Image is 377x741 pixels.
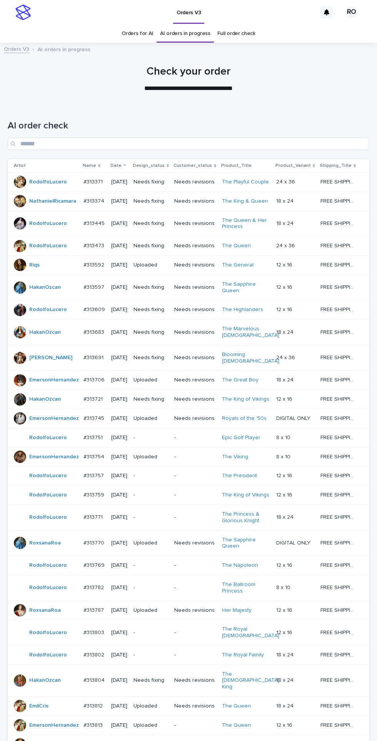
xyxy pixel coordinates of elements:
p: DIGITAL ONLY [276,538,312,546]
p: - [133,514,168,521]
p: #313769 [83,561,106,569]
p: Needs fixing [133,396,168,403]
p: - [174,562,215,569]
p: #313782 [83,583,105,591]
p: #313597 [83,283,106,291]
p: [DATE] [111,514,127,521]
p: FREE SHIPPING - preview in 1-2 business days, after your approval delivery will take 5-10 b.d. [320,538,359,546]
a: The General [222,262,254,268]
p: Date [110,162,122,170]
a: RodolfoLucero [29,435,67,441]
p: Needs fixing [133,306,168,313]
a: HakanOzcan [29,396,61,403]
a: The Princess & Glorious Knight [222,511,270,524]
a: The President [222,473,257,479]
tr: EmersonHernandez #313706#313706 [DATE]UploadedNeeds revisionsThe Great Boy 18 x 2418 x 24 FREE SH... [8,371,369,390]
p: FREE SHIPPING - preview in 1-2 business days, after your approval delivery will take 5-10 b.d. [320,241,359,249]
p: Product_Title [221,162,252,170]
p: Uploaded [133,262,168,268]
p: FREE SHIPPING - preview in 1-2 business days, after your approval delivery will take 5-10 b.d. [320,433,359,441]
p: #313691 [83,353,105,361]
a: The Queen & Her Princess [222,217,270,230]
p: - [174,722,215,729]
tr: RodolfoLucero #313473#313473 [DATE]Needs fixingNeeds revisionsThe Queen 24 x 3624 x 36 FREE SHIPP... [8,236,369,256]
a: The Queen [222,722,251,729]
a: RoxsanaRoa [29,607,61,614]
p: FREE SHIPPING - preview in 1-2 business days, after your approval delivery will take 5-10 b.d. [320,328,359,336]
p: 12 x 16 [276,606,294,614]
p: 12 x 16 [276,490,294,498]
p: [DATE] [111,629,127,636]
tr: HakanOzcan #313597#313597 [DATE]Needs fixingNeeds revisionsThe Sapphire Queen 12 x 1612 x 16 FREE... [8,275,369,300]
p: Needs fixing [133,284,168,291]
p: FREE SHIPPING - preview in 1-2 business days, after your approval delivery will take 5-10 b.d. [320,490,359,498]
tr: RoxsanaRoa #313787#313787 [DATE]UploadedNeeds revisionsHer Majesty 12 x 1612 x 16 FREE SHIPPING -... [8,601,369,620]
p: [DATE] [111,454,127,460]
p: #313759 [83,490,106,498]
tr: RodolfoLucero #313803#313803 [DATE]--The Royal [DEMOGRAPHIC_DATA] 12 x 1612 x 16 FREE SHIPPING - ... [8,620,369,646]
p: #313771 [83,513,104,521]
p: - [133,562,168,569]
p: - [174,584,215,591]
p: #313803 [83,628,106,636]
a: EmersonHernandez [29,377,79,383]
a: RodolfoLucero [29,584,67,591]
tr: RodolfoLucero #313445#313445 [DATE]Needs fixingNeeds revisionsThe Queen & Her Princess 18 x 2418 ... [8,211,369,236]
tr: Riqs #313592#313592 [DATE]UploadedNeeds revisionsThe General 12 x 1612 x 16 FREE SHIPPING - previ... [8,255,369,275]
p: - [174,473,215,479]
p: 12 x 16 [276,283,294,291]
p: FREE SHIPPING - preview in 1-2 business days, after your approval delivery will take 5-10 b.d. [320,721,359,729]
p: FREE SHIPPING - preview in 1-2 business days, after your approval delivery will take 5-10 b.d. [320,375,359,383]
tr: RodolfoLucero #313802#313802 [DATE]--The Royal Family 18 x 2418 x 24 FREE SHIPPING - preview in 1... [8,645,369,664]
p: Needs fixing [133,243,168,249]
p: [DATE] [111,652,127,658]
p: 12 x 16 [276,628,294,636]
tr: EmersonHernandez #313745#313745 [DATE]UploadedNeeds revisionsRoyals of the '50s DIGITAL ONLYDIGIT... [8,409,369,428]
p: FREE SHIPPING - preview in 1-2 business days, after your approval delivery will take 5-10 b.d. [320,283,359,291]
a: RoxsanaRoa [29,540,61,546]
a: RodolfoLucero [29,306,67,313]
p: #313804 [83,676,106,684]
p: [DATE] [111,722,127,729]
p: 8 x 10 [276,452,292,460]
a: RodolfoLucero [29,652,67,658]
p: 12 x 16 [276,471,294,479]
p: Needs revisions [174,607,215,614]
tr: RodolfoLucero #313371#313371 [DATE]Needs fixingNeeds revisionsThe Playful Couple 24 x 3624 x 36 F... [8,172,369,191]
tr: RodolfoLucero #313769#313769 [DATE]--The Napoleon 12 x 1612 x 16 FREE SHIPPING - preview in 1-2 b... [8,556,369,575]
tr: EmilCris #313812#313812 [DATE]UploadedNeeds revisionsThe Queen 18 x 2418 x 24 FREE SHIPPING - pre... [8,697,369,716]
tr: EmersonHernandez #313754#313754 [DATE]Uploaded-The Viking 8 x 108 x 10 FREE SHIPPING - preview in... [8,447,369,466]
p: FREE SHIPPING - preview in 1-2 business days, after your approval delivery will take 5-10 b.d. [320,561,359,569]
tr: HakanOzcan #313683#313683 [DATE]Needs fixingNeeds revisionsThe Marvelous [DEMOGRAPHIC_DATA] 18 x ... [8,320,369,345]
p: [DATE] [111,562,127,569]
p: FREE SHIPPING - preview in 1-2 business days, after your approval delivery will take 5-10 b.d. [320,676,359,684]
p: #313683 [83,328,106,336]
a: Riqs [29,262,40,268]
a: RodolfoLucero [29,514,67,521]
img: stacker-logo-s-only.png [15,5,31,20]
a: RodolfoLucero [29,243,67,249]
p: 18 x 24 [276,650,295,658]
p: #313371 [83,177,104,185]
p: Needs revisions [174,540,215,546]
p: [DATE] [111,435,127,441]
p: FREE SHIPPING - preview in 1-2 business days, after your approval delivery will take 5-10 b.d. [320,701,359,709]
p: [DATE] [111,198,127,205]
p: Needs revisions [174,396,215,403]
a: [PERSON_NAME] [29,355,72,361]
p: Artist [14,162,26,170]
p: [DATE] [111,284,127,291]
p: - [133,473,168,479]
a: EmersonHernandez [29,722,79,729]
p: #313609 [83,305,107,313]
p: Needs fixing [133,220,168,227]
p: FREE SHIPPING - preview in 1-2 business days, after your approval delivery will take 5-10 b.d. [320,353,359,361]
p: FREE SHIPPING - preview in 1-2 business days, after your approval delivery will take 5-10 b.d. [320,628,359,636]
p: - [133,629,168,636]
p: [DATE] [111,329,127,336]
p: 24 x 36 [276,241,297,249]
p: 12 x 16 [276,721,294,729]
p: 12 x 16 [276,561,294,569]
p: - [174,492,215,498]
a: The Queen [222,703,251,709]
